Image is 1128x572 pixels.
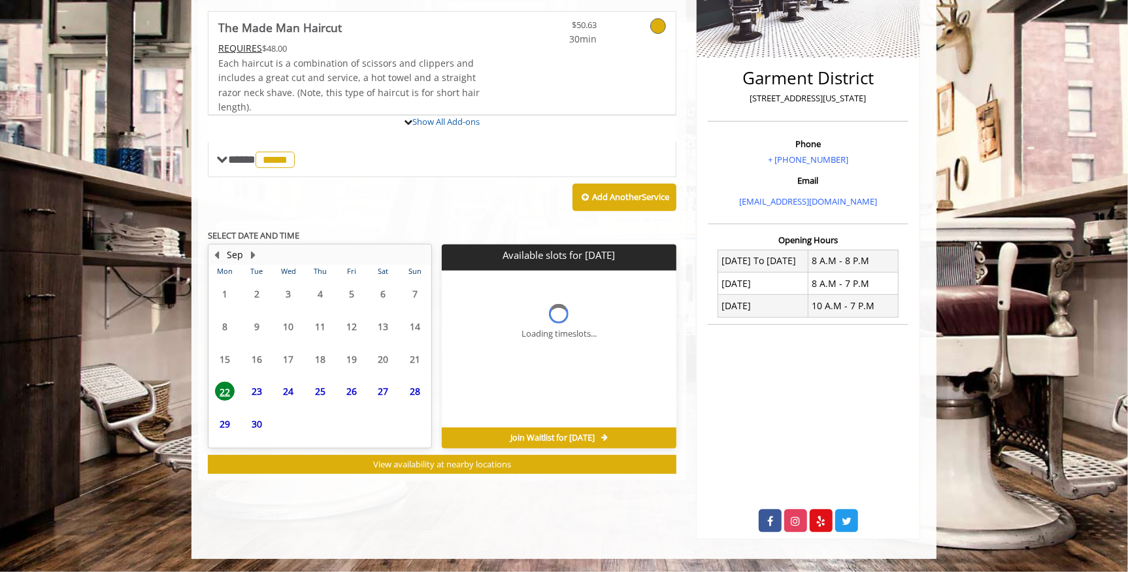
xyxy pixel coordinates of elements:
th: Sun [399,265,431,278]
span: View availability at nearby locations [373,458,511,470]
td: Select day27 [367,375,399,408]
h2: Garment District [711,69,905,88]
div: Loading timeslots... [522,327,597,341]
h3: Phone [711,139,905,148]
th: Wed [273,265,304,278]
button: Add AnotherService [572,184,676,211]
div: $48.00 [218,41,481,56]
span: 29 [215,414,235,433]
th: Fri [336,265,367,278]
td: 10 A.M - 7 P.M [808,295,898,317]
td: [DATE] [718,273,808,295]
td: Select day29 [209,408,241,441]
th: Tue [241,265,272,278]
td: Select day26 [336,375,367,408]
span: 25 [310,382,330,401]
h3: Opening Hours [708,235,908,244]
span: Join Waitlist for [DATE] [510,433,595,443]
th: Mon [209,265,241,278]
button: Previous Month [212,248,222,262]
td: Select day22 [209,375,241,408]
span: 30min [520,32,597,46]
td: Select day24 [273,375,304,408]
a: + [PHONE_NUMBER] [768,154,848,165]
div: The Made Man Haircut Add-onS [208,114,676,116]
th: Thu [304,265,335,278]
b: SELECT DATE AND TIME [208,229,299,241]
b: Add Another Service [593,191,670,203]
button: View availability at nearby locations [208,455,676,474]
button: Sep [227,248,244,262]
span: This service needs some Advance to be paid before we block your appointment [218,42,262,54]
a: $50.63 [520,12,597,46]
td: 8 A.M - 8 P.M [808,250,898,272]
a: Show All Add-ons [412,116,480,127]
span: 27 [374,382,393,401]
span: Each haircut is a combination of scissors and clippers and includes a great cut and service, a ho... [218,57,480,113]
button: Next Month [248,248,259,262]
span: 23 [247,382,267,401]
td: 8 A.M - 7 P.M [808,273,898,295]
h3: Email [711,176,905,185]
td: [DATE] [718,295,808,317]
th: Sat [367,265,399,278]
span: 26 [342,382,361,401]
td: [DATE] To [DATE] [718,250,808,272]
span: 22 [215,382,235,401]
p: Available slots for [DATE] [447,250,671,261]
td: Select day30 [241,408,272,441]
td: Select day28 [399,375,431,408]
b: The Made Man Haircut [218,18,342,37]
span: 30 [247,414,267,433]
span: 28 [405,382,425,401]
td: Select day23 [241,375,272,408]
td: Select day25 [304,375,335,408]
span: 24 [278,382,298,401]
a: [EMAIL_ADDRESS][DOMAIN_NAME] [739,195,877,207]
p: [STREET_ADDRESS][US_STATE] [711,92,905,105]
